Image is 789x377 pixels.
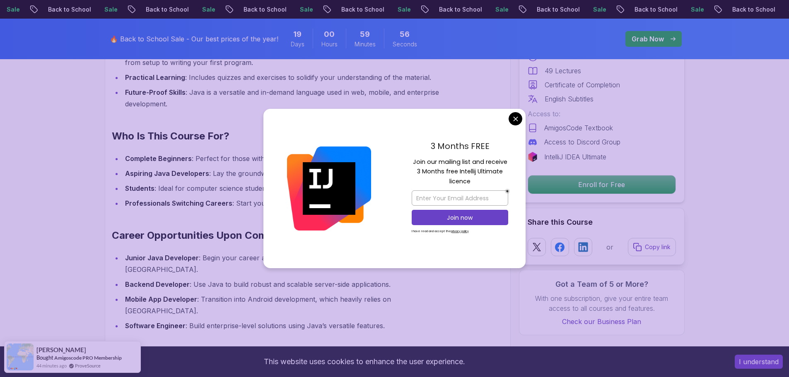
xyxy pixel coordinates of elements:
h2: Share this Course [528,216,676,228]
h3: Got a Team of 5 or More? [528,279,676,290]
img: provesource social proof notification image [7,343,34,370]
li: : Perfect for those with no prior coding experience. [123,153,464,164]
li: : Begin your career as a developer with a strong foundation in [GEOGRAPHIC_DATA]. [123,252,464,275]
p: English Subtitles [545,94,594,104]
span: 0 Hours [324,29,335,40]
a: Amigoscode PRO Membership [54,355,122,361]
button: Enroll for Free [528,175,676,194]
p: Back to School [236,5,292,14]
p: Grab Now [632,34,664,44]
span: Minutes [355,40,376,48]
strong: Mobile App Developer [125,295,197,303]
img: jetbrains logo [528,152,538,162]
p: Access to: [528,109,676,119]
p: Back to School [334,5,390,14]
p: 🔥 Back to School Sale - Our best prices of the year! [110,34,278,44]
strong: Aspiring Java Developers [125,169,209,178]
li: : Use Java to build robust and scalable server-side applications. [123,279,464,290]
li: : Build enterprise-level solutions using Java’s versatile features. [123,320,464,331]
a: Check our Business Plan [528,317,676,327]
li: : Java is a versatile and in-demand language used in web, mobile, and enterprise development. [123,86,464,110]
p: Sale [292,5,319,14]
p: With one subscription, give your entire team access to all courses and features. [528,293,676,313]
p: or [606,242,613,252]
span: 44 minutes ago [36,362,67,369]
li: : Transition into Android development, which heavily relies on [GEOGRAPHIC_DATA]. [123,293,464,317]
p: Sale [97,5,123,14]
p: Sale [683,5,710,14]
p: Sale [586,5,612,14]
strong: Software Engineer [125,322,186,330]
li: : Ideal for computer science students or anyone interested in learning to code. [123,182,464,194]
p: IntelliJ IDEA Ultimate [544,152,606,162]
strong: Future-Proof Skills [125,88,186,96]
p: Back to School [41,5,97,14]
a: ProveSource [75,362,101,369]
p: Back to School [529,5,586,14]
button: Copy link [628,238,676,256]
p: Sale [488,5,514,14]
div: This website uses cookies to enhance the user experience. [6,353,722,371]
p: 49 Lectures [545,66,581,76]
h2: Who Is This Course For? [112,130,464,143]
p: Certificate of Completion [545,80,620,90]
p: Back to School [725,5,781,14]
span: 59 Minutes [360,29,370,40]
span: [PERSON_NAME] [36,346,86,353]
p: Copy link [645,243,671,251]
p: Sale [195,5,221,14]
strong: Backend Developer [125,280,190,288]
span: Bought [36,354,53,361]
span: Seconds [393,40,417,48]
button: Accept cookies [735,355,783,369]
strong: Junior Java Developer [125,254,199,262]
span: Hours [321,40,338,48]
span: 56 Seconds [400,29,410,40]
strong: Students [125,184,154,192]
h2: Career Opportunities Upon Completion [112,229,464,242]
strong: Professionals Switching Careers [125,199,232,207]
p: Access to Discord Group [544,137,620,147]
p: Back to School [138,5,195,14]
p: Enroll for Free [528,175,676,194]
strong: Complete Beginners [125,154,192,163]
p: AmigosCode Textbook [544,123,613,133]
p: Back to School [627,5,683,14]
p: Back to School [432,5,488,14]
strong: Practical Learning [125,73,185,82]
li: : Start your journey into software development with Java. [123,197,464,209]
li: : Lay the groundwork for a successful career in Java programming. [123,168,464,179]
span: Days [291,40,304,48]
span: 19 Days [293,29,302,40]
li: : Includes quizzes and exercises to solidify your understanding of the material. [123,72,464,83]
p: Sale [390,5,417,14]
